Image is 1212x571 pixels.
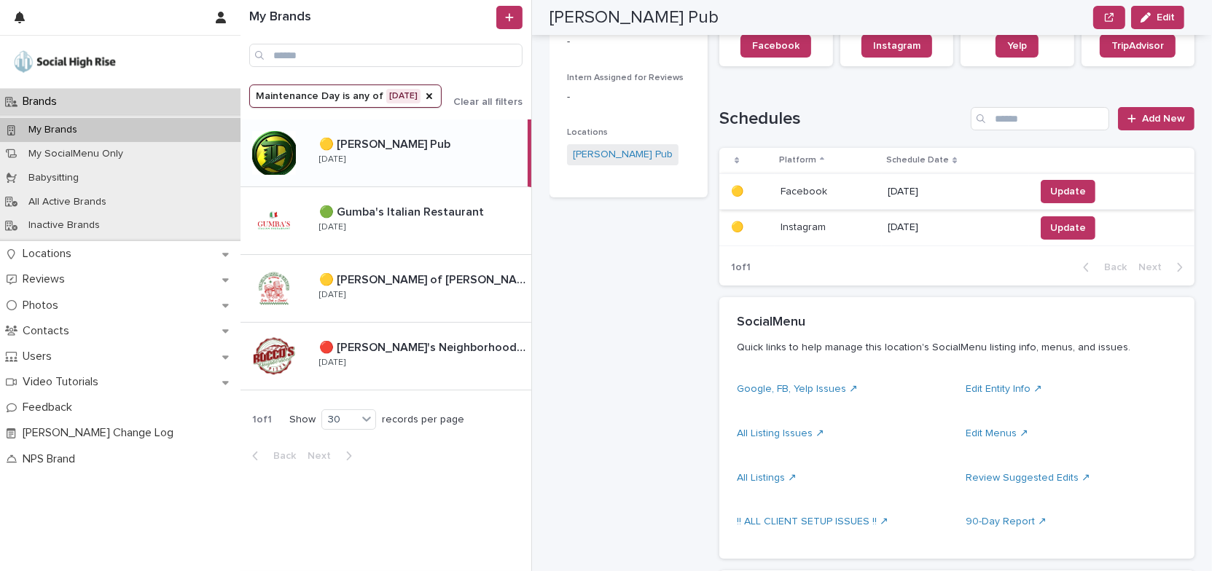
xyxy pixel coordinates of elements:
[382,414,464,426] p: records per page
[737,384,858,394] a: Google, FB, Yelp Issues ↗
[265,451,296,461] span: Back
[573,147,673,162] a: [PERSON_NAME] Pub
[241,255,531,323] a: 🟡 [PERSON_NAME] of [PERSON_NAME]🟡 [PERSON_NAME] of [PERSON_NAME] [DATE]
[966,473,1090,483] a: Review Suggested Edits ↗
[1138,262,1170,272] span: Next
[17,219,112,232] p: Inactive Brands
[12,47,118,76] img: o5DnuTxEQV6sW9jFYBBf
[1007,41,1027,51] span: Yelp
[719,250,762,285] p: 1 of 1
[249,9,493,25] h1: My Brands
[1041,216,1095,240] button: Update
[752,41,799,51] span: Facebook
[888,221,1023,234] p: [DATE]
[1041,180,1095,203] button: Update
[719,109,965,130] h1: Schedules
[17,350,63,363] p: Users
[17,148,135,160] p: My SocialMenu Only
[17,299,70,312] p: Photos
[319,290,345,300] p: [DATE]
[1118,107,1195,130] a: Add New
[319,202,487,219] p: 🟢 Gumba's Italian Restaurant
[1133,261,1195,274] button: Next
[17,272,77,286] p: Reviews
[719,210,1195,246] tr: 🟡🟡 InstagramInstagram [DATE]Update
[731,183,746,198] p: 🟡
[241,449,302,462] button: Back
[737,516,888,527] a: !! ALL CLIENT SETUP ISSUES !! ↗
[740,34,811,58] a: Facebook
[249,44,523,67] input: Search
[319,135,453,151] p: 🟡 [PERSON_NAME] Pub
[737,341,1171,354] p: Quick links to help manage this location's SocialMenu listing info, menus, and issues.
[17,375,110,389] p: Video Tutorials
[1131,6,1184,29] button: Edit
[966,384,1042,394] a: Edit Entity Info ↗
[453,97,523,107] span: Clear all filters
[322,412,357,428] div: 30
[241,187,531,255] a: 🟢 Gumba's Italian Restaurant🟢 Gumba's Italian Restaurant [DATE]
[17,124,89,136] p: My Brands
[17,452,87,466] p: NPS Brand
[319,270,528,287] p: 🟡 [PERSON_NAME] of [PERSON_NAME]
[17,247,83,261] p: Locations
[966,516,1047,527] a: 90-Day Report ↗
[442,97,523,107] button: Clear all filters
[1050,221,1086,235] span: Update
[567,74,684,82] span: Intern Assigned for Reviews
[308,451,340,461] span: Next
[779,152,816,168] p: Platform
[17,426,185,440] p: [PERSON_NAME] Change Log
[567,90,690,105] p: -
[17,172,90,184] p: Babysitting
[971,107,1109,130] input: Search
[567,128,608,137] span: Locations
[1071,261,1133,274] button: Back
[888,186,1023,198] p: [DATE]
[17,401,84,414] p: Feedback
[241,402,284,438] p: 1 of 1
[719,173,1195,210] tr: 🟡🟡 FacebookFacebook [DATE]Update
[289,414,316,426] p: Show
[319,222,345,232] p: [DATE]
[1142,114,1185,124] span: Add New
[319,358,345,368] p: [DATE]
[737,315,805,331] h2: SocialMenu
[319,154,345,165] p: [DATE]
[17,324,81,338] p: Contacts
[781,183,830,198] p: Facebook
[567,34,690,50] p: -
[1111,41,1164,51] span: TripAdvisor
[241,119,531,187] a: 🟡 [PERSON_NAME] Pub🟡 [PERSON_NAME] Pub [DATE]
[17,95,69,109] p: Brands
[861,34,932,58] a: Instagram
[781,218,829,234] p: Instagram
[550,7,719,28] h2: [PERSON_NAME] Pub
[737,473,797,483] a: All Listings ↗
[241,323,531,390] a: 🔴 [PERSON_NAME]'s Neighborhood Pizza🔴 [PERSON_NAME]'s Neighborhood Pizza [DATE]
[302,449,364,462] button: Next
[1095,262,1127,272] span: Back
[737,428,824,438] a: All Listing Issues ↗
[319,338,528,355] p: 🔴 [PERSON_NAME]'s Neighborhood Pizza
[873,41,920,51] span: Instagram
[17,196,118,208] p: All Active Brands
[966,428,1028,438] a: Edit Menus ↗
[1050,184,1086,199] span: Update
[996,34,1039,58] a: Yelp
[886,152,949,168] p: Schedule Date
[731,218,746,234] p: 🟡
[249,84,442,108] button: Maintenance Day
[1157,12,1175,23] span: Edit
[1100,34,1176,58] a: TripAdvisor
